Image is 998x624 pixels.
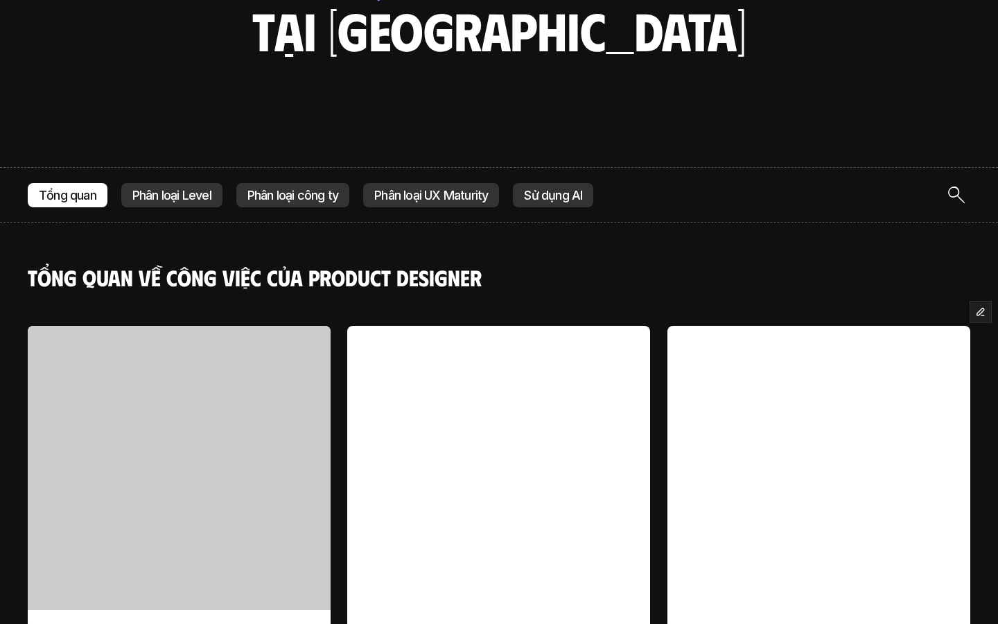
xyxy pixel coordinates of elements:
iframe: Interactive or visual content [347,326,650,613]
button: Edit Framer Content [970,302,991,322]
h1: tại [GEOGRAPHIC_DATA] [252,1,746,60]
a: Phân loại UX Maturity [363,183,499,208]
button: Search Icon [943,181,970,209]
p: Phân loại công ty [247,189,338,202]
p: Phân loại UX Maturity [374,189,488,202]
a: Phân loại Level [121,183,222,208]
p: Tổng quan [39,189,96,202]
p: Phân loại Level [132,189,211,202]
img: icon entry point for Site Search [948,187,965,203]
a: Tổng quan [28,183,107,208]
a: Sử dụng AI [513,183,593,208]
h4: Tổng quan về công việc của Product Designer [28,264,970,291]
a: Phân loại công ty [236,183,349,208]
iframe: Interactive or visual content [667,326,970,613]
p: Sử dụng AI [524,189,582,202]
